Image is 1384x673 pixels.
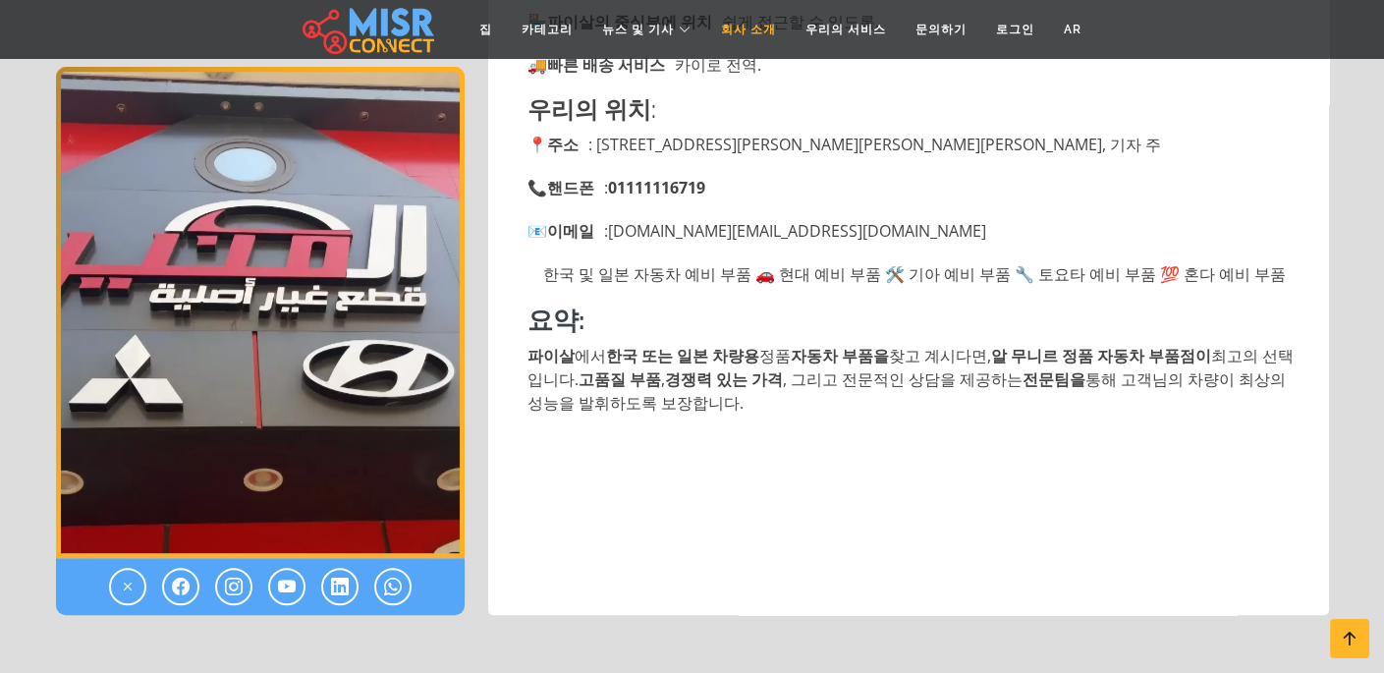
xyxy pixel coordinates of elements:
[527,177,547,198] font: 📞
[579,368,661,390] font: 고품질 부품
[56,67,465,558] img: 알-무니르 정품 자동차 부품
[783,368,1023,390] font: , 그리고 전문적인 상담을 제공하는
[547,54,665,76] font: 빠른 배송 서비스
[889,345,987,366] font: 찾고 계시다면
[527,306,579,335] font: 요약
[587,11,706,48] a: 뉴스 및 기사
[661,368,665,390] font: ,
[527,345,1294,390] font: 최고의 선택입니다.
[527,134,547,155] font: 📍
[575,345,606,366] font: 에서
[608,220,986,242] font: [DOMAIN_NAME][EMAIL_ADDRESS][DOMAIN_NAME]
[991,345,1211,366] font: 알 무니르 정품 자동차 부품점이
[706,11,791,48] a: 회사 소개
[1064,23,1081,36] font: AR
[465,11,507,48] a: 집
[759,345,791,366] font: 정품
[547,220,594,242] font: 이메일
[721,23,776,36] font: 회사 소개
[588,134,1161,155] font: : [STREET_ADDRESS][PERSON_NAME][PERSON_NAME][PERSON_NAME], 기자 주
[527,220,547,242] font: 📧
[1049,11,1096,48] a: AR
[602,23,674,36] font: 뉴스 및 기사
[547,177,594,198] font: 핸드폰
[527,54,547,76] font: 🚚
[987,345,991,366] font: ,
[507,11,587,48] a: 카테고리
[996,23,1034,36] font: 로그인
[901,11,981,48] a: 문의하기
[547,134,579,155] font: 주소
[579,306,584,335] font: :
[665,368,783,390] font: 경쟁력 있는 가격
[527,345,575,366] font: 파이살
[915,23,967,36] font: 문의하기
[981,11,1049,48] a: 로그인
[56,67,465,558] div: 1 / 1
[522,23,573,36] font: 카테고리
[791,11,901,48] a: 우리의 서비스
[303,5,434,54] img: main.misr_connect
[805,23,886,36] font: 우리의 서비스
[608,177,705,198] font: 01111116719
[604,220,608,242] font: :
[479,23,492,36] font: 집
[604,177,608,198] font: :
[1023,368,1085,390] font: 전문팀을
[527,368,1286,414] font: 통해 고객님의 차량이 최상의 성능을 발휘하도록 보장합니다.
[606,345,759,366] font: 한국 또는 일본 차량용
[675,54,761,76] font: 카이로 전역.
[527,95,651,124] font: 우리의 위치
[791,345,889,366] font: 자동차 부품을
[651,95,656,124] font: :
